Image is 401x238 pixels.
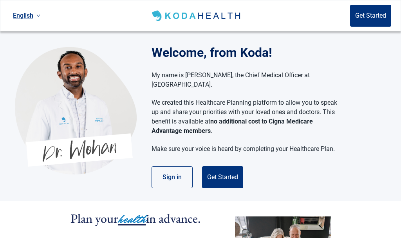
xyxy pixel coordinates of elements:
[152,166,193,188] button: Sign in
[152,98,338,136] p: We created this Healthcare Planning platform to allow you to speak up and share your priorities w...
[15,47,137,174] img: Koda Health
[146,210,201,227] span: in advance.
[152,144,338,154] p: Make sure your voice is heard by completing your Healthcare Plan.
[150,9,243,22] img: Koda Health
[10,9,43,22] a: Current language: English
[152,43,345,62] h1: Welcome, from Koda!
[152,118,313,134] strong: no additional cost to Cigna Medicare Advantage members
[70,210,118,227] span: Plan your
[118,211,146,228] span: health
[350,5,391,27] button: Get Started
[202,166,243,188] button: Get Started
[36,14,40,18] span: down
[152,71,338,89] p: My name is [PERSON_NAME], the Chief Medical Officer at [GEOGRAPHIC_DATA].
